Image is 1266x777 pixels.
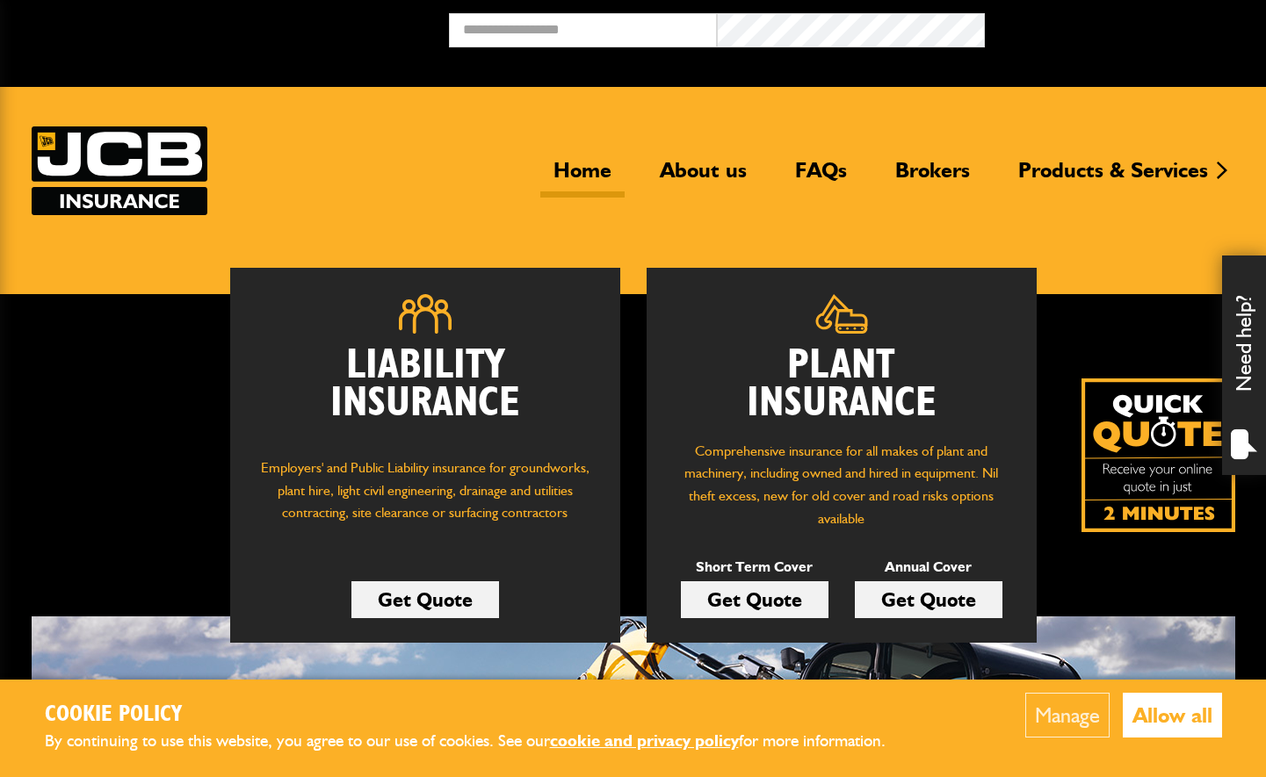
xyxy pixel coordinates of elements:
a: Get your insurance quote isn just 2-minutes [1082,378,1235,532]
p: Short Term Cover [681,556,828,579]
img: Quick Quote [1082,378,1235,532]
div: Need help? [1222,255,1266,475]
a: About us [647,157,760,198]
a: Products & Services [1005,157,1221,198]
button: Manage [1025,693,1110,737]
a: Home [540,157,625,198]
h2: Plant Insurance [673,347,1010,422]
a: Brokers [882,157,983,198]
a: JCB Insurance Services [32,126,207,215]
h2: Liability Insurance [257,347,594,440]
a: FAQs [782,157,860,198]
img: JCB Insurance Services logo [32,126,207,215]
p: Annual Cover [855,556,1002,579]
a: Get Quote [681,581,828,618]
p: Comprehensive insurance for all makes of plant and machinery, including owned and hired in equipm... [673,440,1010,529]
h2: Cookie Policy [45,701,915,729]
p: By continuing to use this website, you agree to our use of cookies. See our for more information. [45,728,915,755]
a: cookie and privacy policy [550,730,739,751]
p: Employers' and Public Liability insurance for groundworks, plant hire, light civil engineering, d... [257,457,594,541]
a: Get Quote [855,581,1002,618]
a: Get Quote [351,581,499,618]
button: Broker Login [985,13,1253,40]
button: Allow all [1123,693,1222,737]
